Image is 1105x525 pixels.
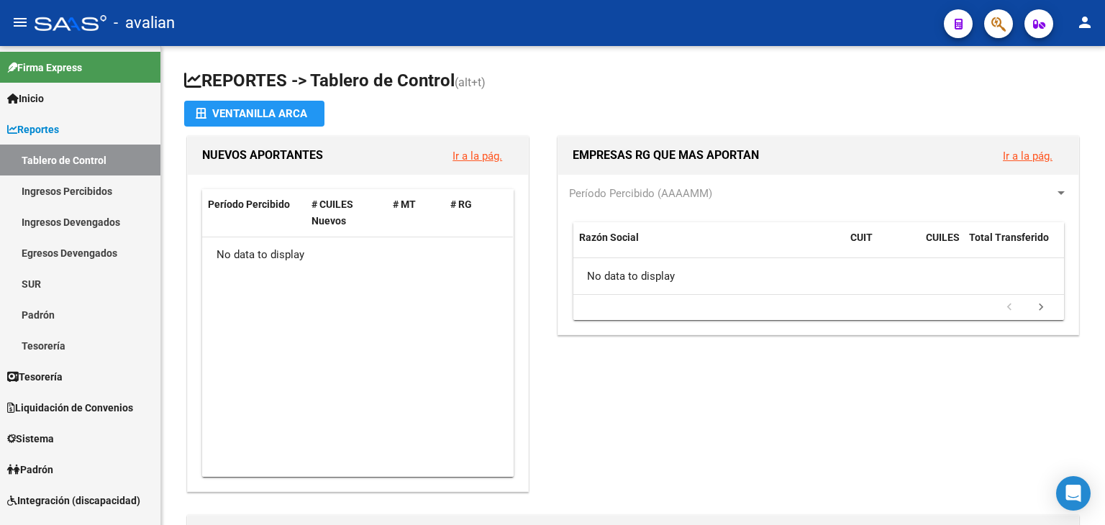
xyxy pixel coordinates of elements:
[196,101,313,127] div: Ventanilla ARCA
[7,60,82,76] span: Firma Express
[393,198,416,210] span: # MT
[445,189,502,237] datatable-header-cell: # RG
[7,493,140,508] span: Integración (discapacidad)
[991,142,1064,169] button: Ir a la pág.
[455,76,486,89] span: (alt+t)
[845,222,920,270] datatable-header-cell: CUIT
[7,431,54,447] span: Sistema
[312,198,353,227] span: # CUILES Nuevos
[920,222,963,270] datatable-header-cell: CUILES
[926,232,960,243] span: CUILES
[7,122,59,137] span: Reportes
[184,101,324,127] button: Ventanilla ARCA
[7,462,53,478] span: Padrón
[7,400,133,416] span: Liquidación de Convenios
[202,237,513,273] div: No data to display
[12,14,29,31] mat-icon: menu
[1003,150,1052,163] a: Ir a la pág.
[184,69,1082,94] h1: REPORTES -> Tablero de Control
[1076,14,1093,31] mat-icon: person
[850,232,873,243] span: CUIT
[969,232,1049,243] span: Total Transferido
[441,142,514,169] button: Ir a la pág.
[450,198,472,210] span: # RG
[963,222,1064,270] datatable-header-cell: Total Transferido
[996,300,1023,316] a: go to previous page
[7,369,63,385] span: Tesorería
[7,91,44,106] span: Inicio
[202,148,323,162] span: NUEVOS APORTANTES
[306,189,388,237] datatable-header-cell: # CUILES Nuevos
[1027,300,1055,316] a: go to next page
[387,189,445,237] datatable-header-cell: # MT
[202,189,306,237] datatable-header-cell: Período Percibido
[208,198,290,210] span: Período Percibido
[1056,476,1091,511] div: Open Intercom Messenger
[573,148,759,162] span: EMPRESAS RG QUE MAS APORTAN
[569,187,712,200] span: Período Percibido (AAAAMM)
[453,150,502,163] a: Ir a la pág.
[573,222,845,270] datatable-header-cell: Razón Social
[114,7,175,39] span: - avalian
[573,258,1064,294] div: No data to display
[579,232,639,243] span: Razón Social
